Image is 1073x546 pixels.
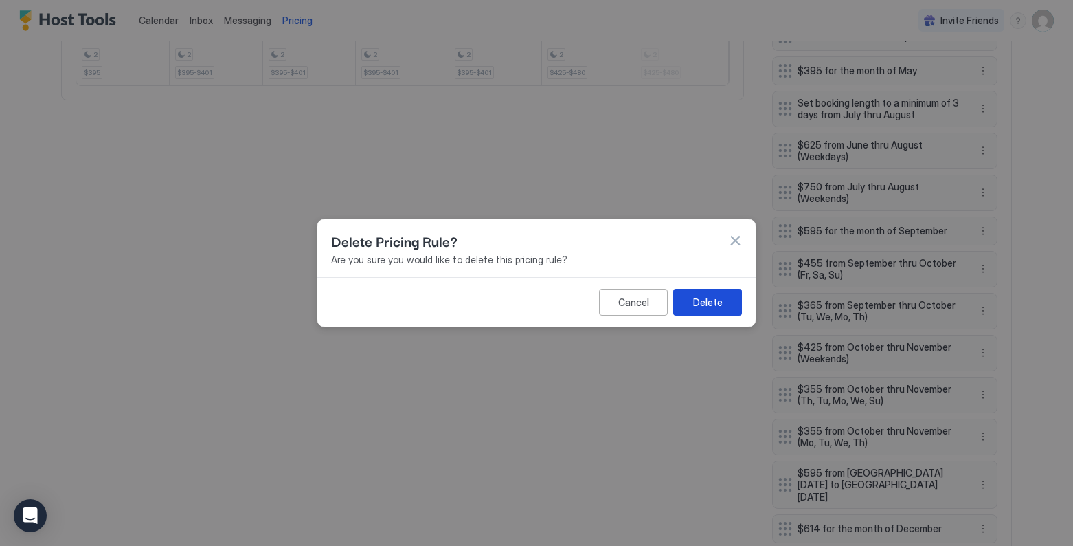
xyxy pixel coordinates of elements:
[331,230,458,251] span: Delete Pricing Rule?
[599,289,668,316] button: Cancel
[618,295,649,309] div: Cancel
[331,254,742,266] span: Are you sure you would like to delete this pricing rule?
[14,499,47,532] div: Open Intercom Messenger
[673,289,742,316] button: Delete
[693,295,723,309] div: Delete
